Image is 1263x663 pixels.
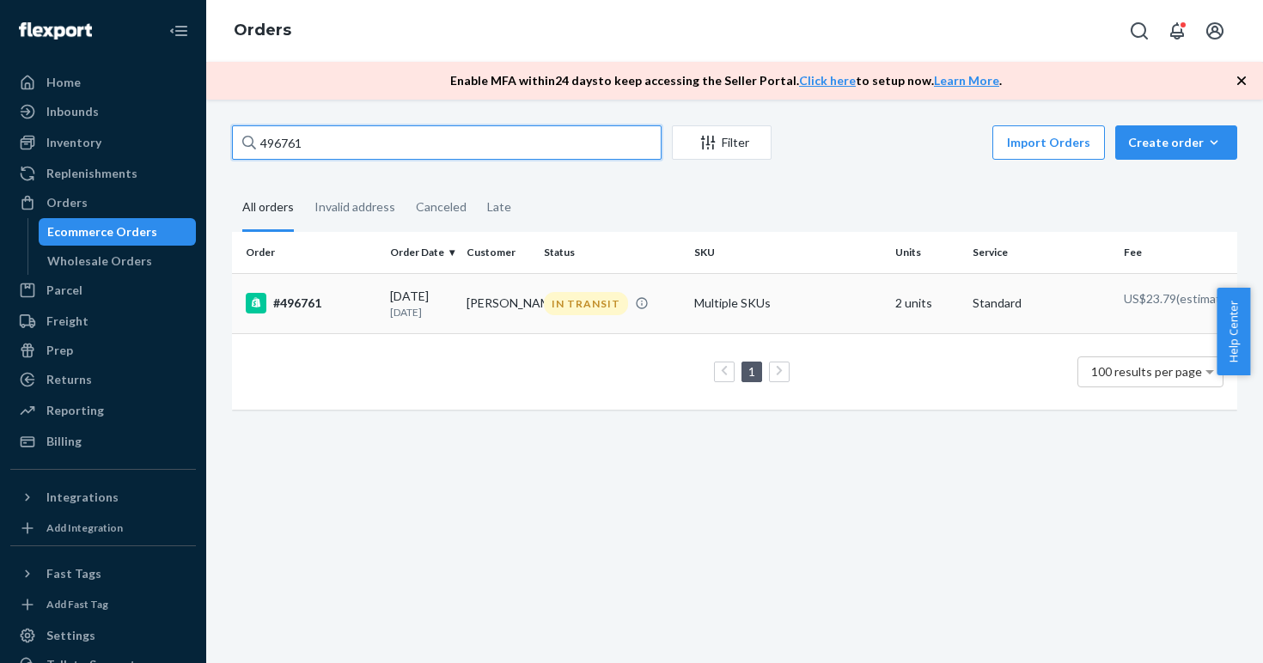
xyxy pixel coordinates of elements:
button: Filter [672,125,772,160]
div: Freight [46,313,88,330]
a: Add Fast Tag [10,594,196,615]
ol: breadcrumbs [220,6,305,56]
div: Fast Tags [46,565,101,582]
td: Multiple SKUs [687,273,888,333]
a: Inbounds [10,98,196,125]
button: Close Navigation [162,14,196,48]
a: Settings [10,622,196,649]
div: Replenishments [46,165,137,182]
a: Wholesale Orders [39,247,197,275]
div: Create order [1128,134,1224,151]
p: Enable MFA within 24 days to keep accessing the Seller Portal. to setup now. . [450,72,1002,89]
div: Ecommerce Orders [47,223,157,240]
th: Status [537,232,688,273]
span: (estimated) [1176,291,1238,306]
div: Prep [46,342,73,359]
div: Integrations [46,489,119,506]
div: Canceled [416,185,467,229]
td: 2 units [888,273,966,333]
a: Ecommerce Orders [39,218,197,246]
div: Add Integration [46,520,123,535]
button: Integrations [10,484,196,511]
button: Fast Tags [10,560,196,587]
a: Reporting [10,397,196,424]
div: Parcel [46,282,82,299]
div: All orders [242,185,294,232]
a: Freight [10,307,196,335]
div: Orders [46,194,88,211]
th: Service [966,232,1117,273]
button: Import Orders [992,125,1105,160]
div: Filter [673,134,771,151]
a: Returns [10,366,196,393]
button: Open account menu [1198,14,1232,48]
span: 100 results per page [1091,364,1202,379]
button: Open notifications [1160,14,1194,48]
th: SKU [687,232,888,273]
div: IN TRANSIT [544,292,628,315]
a: Orders [234,21,291,40]
a: Orders [10,189,196,216]
div: Home [46,74,81,91]
img: Flexport logo [19,22,92,40]
a: Replenishments [10,160,196,187]
button: Open Search Box [1122,14,1156,48]
button: Help Center [1217,288,1250,375]
a: Parcel [10,277,196,304]
a: Prep [10,337,196,364]
div: Add Fast Tag [46,597,108,611]
p: Standard [973,295,1110,312]
a: Billing [10,428,196,455]
th: Order [232,232,383,273]
div: [DATE] [390,288,454,319]
td: [PERSON_NAME] [460,273,537,333]
th: Fee [1117,232,1237,273]
div: Inbounds [46,103,99,120]
div: Billing [46,433,82,450]
div: Invalid address [314,185,395,229]
th: Order Date [383,232,461,273]
div: #496761 [246,293,376,313]
a: Learn More [934,73,999,88]
div: Returns [46,371,92,388]
div: Reporting [46,402,104,419]
p: [DATE] [390,305,454,319]
div: Inventory [46,134,101,151]
a: Add Integration [10,518,196,538]
div: Customer [467,245,530,259]
a: Inventory [10,129,196,156]
p: US$23.79 [1124,290,1223,307]
div: Settings [46,627,95,644]
th: Units [888,232,966,273]
button: Create order [1115,125,1237,160]
input: Search orders [232,125,662,160]
a: Page 1 is your current page [745,364,759,379]
a: Home [10,69,196,96]
div: Wholesale Orders [47,252,152,270]
a: Click here [799,73,856,88]
div: Late [487,185,511,229]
